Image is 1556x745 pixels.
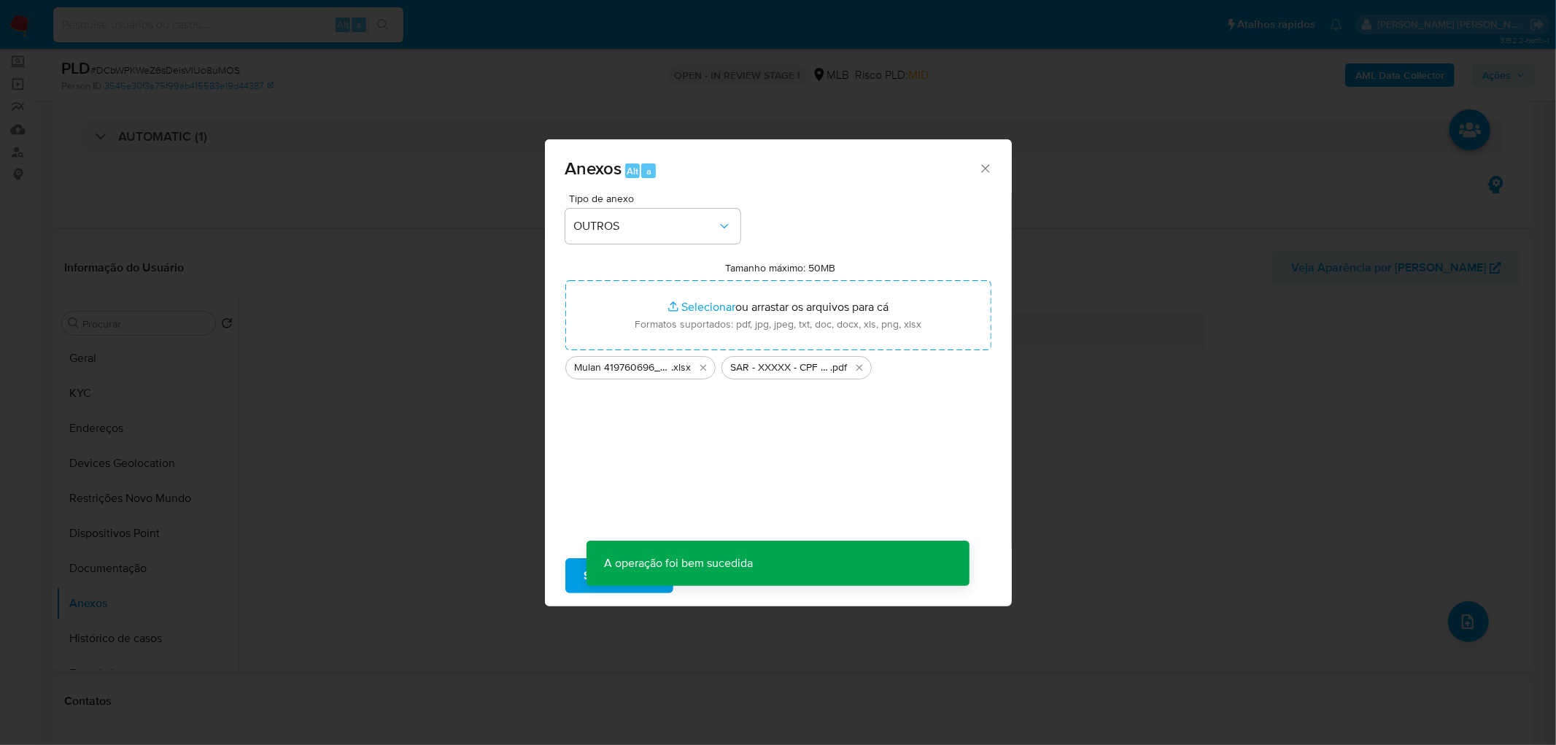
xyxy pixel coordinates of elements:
[565,558,673,593] button: Subir arquivo
[694,359,712,377] button: Excluir Mulan 419760696_2025_08_14_11_30_17.xlsx
[575,360,672,375] span: Mulan 419760696_2025_08_14_11_30_17
[672,360,692,375] span: .xlsx
[731,360,831,375] span: SAR - XXXXX - CPF 50916645134 - [PERSON_NAME] [PERSON_NAME] COSTA
[565,350,991,379] ul: Arquivos selecionados
[698,560,746,592] span: Cancelar
[569,193,744,204] span: Tipo de anexo
[574,219,717,233] span: OUTROS
[725,261,835,274] label: Tamanho máximo: 50MB
[851,359,868,377] button: Excluir SAR - XXXXX - CPF 50916645134 - ROBSON BORGES COSTA.pdf
[646,164,651,178] span: a
[627,164,638,178] span: Alt
[831,360,848,375] span: .pdf
[565,155,622,181] span: Anexos
[565,209,740,244] button: OUTROS
[587,541,770,586] p: A operação foi bem sucedida
[584,560,654,592] span: Subir arquivo
[978,161,991,174] button: Fechar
